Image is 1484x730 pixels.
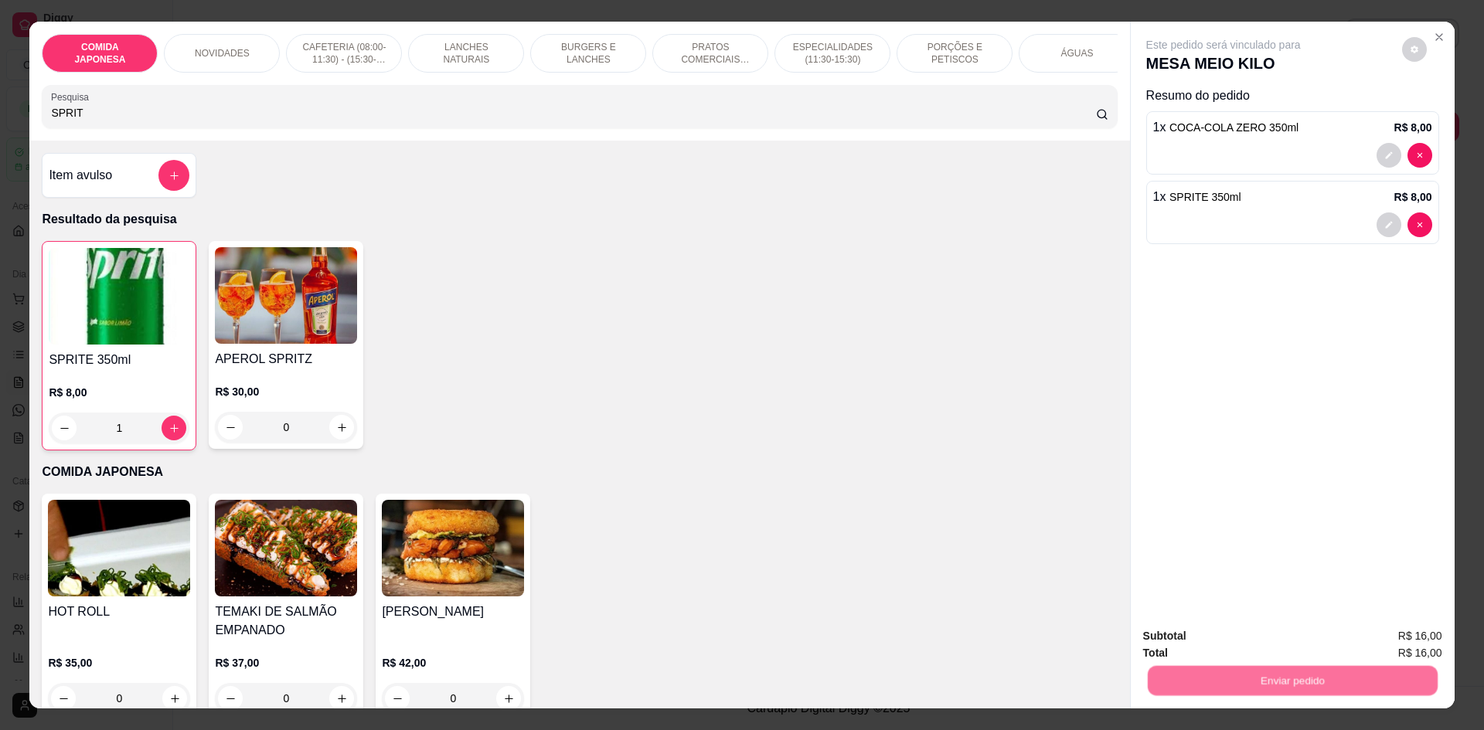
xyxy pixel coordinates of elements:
[1169,191,1241,203] span: SPRITE 350ml
[382,655,524,671] p: R$ 42,00
[329,415,354,440] button: increase-product-quantity
[665,41,755,66] p: PRATOS COMERCIAIS (11:30-15:30)
[48,603,190,621] h4: HOT ROLL
[215,350,357,368] h4: APEROL SPRITZ
[385,686,410,711] button: decrease-product-quantity
[1377,143,1401,168] button: decrease-product-quantity
[49,166,112,185] h4: Item avulso
[1153,118,1299,137] p: 1 x
[1169,121,1298,134] span: COCA-COLA ZERO 350ml
[1394,120,1432,135] p: R$ 8,00
[162,416,186,440] button: increase-product-quantity
[496,686,521,711] button: increase-product-quantity
[215,603,357,640] h4: TEMAKI DE SALMÃO EMPANADO
[1146,87,1439,105] p: Resumo do pedido
[1377,212,1401,237] button: decrease-product-quantity
[52,416,77,440] button: decrease-product-quantity
[218,415,243,440] button: decrease-product-quantity
[543,41,633,66] p: BURGERS E LANCHES
[1146,37,1301,53] p: Este pedido será vinculado para
[162,686,187,711] button: increase-product-quantity
[49,385,189,400] p: R$ 8,00
[51,686,76,711] button: decrease-product-quantity
[1394,189,1432,205] p: R$ 8,00
[55,41,145,66] p: COMIDA JAPONESA
[1407,212,1432,237] button: decrease-product-quantity
[421,41,511,66] p: LANCHES NATURAIS
[48,500,190,596] img: product-image
[1153,188,1241,206] p: 1 x
[218,686,243,711] button: decrease-product-quantity
[42,210,1117,229] p: Resultado da pesquisa
[51,105,1095,121] input: Pesquisa
[382,500,524,596] img: product-image
[1407,143,1432,168] button: decrease-product-quantity
[195,47,250,59] p: NOVIDADES
[215,247,357,344] img: product-image
[42,463,1117,481] p: COMIDA JAPONESA
[215,655,357,671] p: R$ 37,00
[215,500,357,596] img: product-image
[1427,25,1452,49] button: Close
[910,41,999,66] p: PORÇÕES E PETISCOS
[51,90,94,104] label: Pesquisa
[158,160,189,191] button: add-separate-item
[48,655,190,671] p: R$ 35,00
[1146,53,1301,74] p: MESA MEIO KILO
[49,351,189,369] h4: SPRITE 350ml
[1060,47,1093,59] p: ÁGUAS
[215,384,357,399] p: R$ 30,00
[1402,37,1427,62] button: decrease-product-quantity
[329,686,354,711] button: increase-product-quantity
[49,248,189,345] img: product-image
[299,41,389,66] p: CAFETERIA (08:00-11:30) - (15:30-18:00)
[1147,665,1437,695] button: Enviar pedido
[788,41,877,66] p: ESPECIALIDADES (11:30-15:30)
[382,603,524,621] h4: [PERSON_NAME]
